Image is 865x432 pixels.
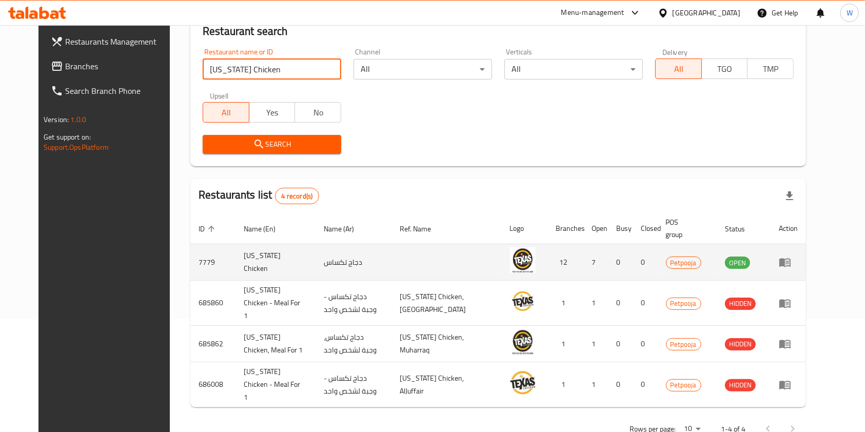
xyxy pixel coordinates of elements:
th: Open [584,213,608,244]
img: Texas Chicken - Meal For 1 [510,288,536,314]
td: [US_STATE] Chicken, AlJuffair [391,362,502,407]
span: Petpooja [666,379,701,391]
span: Restaurants Management [65,35,175,48]
span: Version: [44,113,69,126]
td: دجاج تكساس - وجبة لشخص واحد [316,362,391,407]
span: Branches [65,60,175,72]
td: دجاج تكساس [316,244,391,281]
span: OPEN [725,257,750,269]
td: 1 [548,326,584,362]
div: OPEN [725,257,750,269]
button: All [203,102,249,123]
span: HIDDEN [725,298,756,309]
span: TGO [706,62,744,76]
th: Closed [633,213,658,244]
td: 0 [608,362,633,407]
td: 7779 [190,244,235,281]
td: [US_STATE] Chicken, [GEOGRAPHIC_DATA] [391,281,502,326]
td: 12 [548,244,584,281]
span: ID [199,223,218,235]
a: Branches [43,54,183,78]
td: 0 [633,326,658,362]
div: [GEOGRAPHIC_DATA] [673,7,740,18]
h2: Restaurant search [203,24,794,39]
td: 0 [608,281,633,326]
h2: Restaurants list [199,187,319,204]
span: Petpooja [666,339,701,350]
td: 0 [608,326,633,362]
span: 4 record(s) [276,191,319,201]
span: No [299,105,337,120]
td: دجاج تكساس، وجبة لشخص واحد [316,326,391,362]
div: Menu [779,338,798,350]
button: No [294,102,341,123]
input: Search for restaurant name or ID.. [203,59,341,80]
div: Total records count [275,188,320,204]
td: 1 [548,362,584,407]
div: Menu [779,297,798,309]
span: HIDDEN [725,338,756,350]
th: Branches [548,213,584,244]
td: 685862 [190,326,235,362]
img: Texas Chicken, Meal For 1 [510,329,536,355]
td: 1 [548,281,584,326]
td: [US_STATE] Chicken, Meal For 1 [235,326,316,362]
span: Search Branch Phone [65,85,175,97]
div: All [353,59,492,80]
a: Support.OpsPlatform [44,141,109,154]
td: 686008 [190,362,235,407]
button: TMP [747,58,794,79]
td: 0 [608,244,633,281]
label: Upsell [210,92,229,99]
td: 1 [584,326,608,362]
span: 1.0.0 [70,113,86,126]
td: 1 [584,362,608,407]
td: دجاج تكساس - وجبة لشخص واحد [316,281,391,326]
td: [US_STATE] Chicken, Muharraq [391,326,502,362]
td: 685860 [190,281,235,326]
td: 0 [633,244,658,281]
span: Petpooja [666,257,701,269]
span: Yes [253,105,291,120]
span: TMP [752,62,790,76]
span: Name (Ar) [324,223,367,235]
span: All [660,62,698,76]
table: enhanced table [190,213,806,407]
span: All [207,105,245,120]
td: 1 [584,281,608,326]
img: Texas Chicken - Meal For 1 [510,370,536,396]
th: Logo [502,213,548,244]
td: [US_STATE] Chicken [235,244,316,281]
button: Search [203,135,341,154]
a: Search Branch Phone [43,78,183,103]
span: Status [725,223,758,235]
div: Menu [779,256,798,268]
img: Texas Chicken [510,247,536,273]
th: Busy [608,213,633,244]
div: All [504,59,643,80]
td: [US_STATE] Chicken - Meal For 1 [235,281,316,326]
span: Get support on: [44,130,91,144]
div: Menu [779,379,798,391]
td: 0 [633,362,658,407]
span: HIDDEN [725,379,756,391]
label: Delivery [662,48,688,55]
td: 7 [584,244,608,281]
th: Action [771,213,806,244]
button: All [655,58,702,79]
span: Petpooja [666,298,701,309]
div: Menu-management [561,7,624,19]
td: 0 [633,281,658,326]
a: Restaurants Management [43,29,183,54]
td: [US_STATE] Chicken - Meal For 1 [235,362,316,407]
span: W [847,7,853,18]
span: POS group [666,216,704,241]
div: HIDDEN [725,298,756,310]
button: TGO [701,58,748,79]
span: Name (En) [244,223,289,235]
span: Ref. Name [400,223,444,235]
span: Search [211,138,333,151]
div: Export file [777,184,802,208]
